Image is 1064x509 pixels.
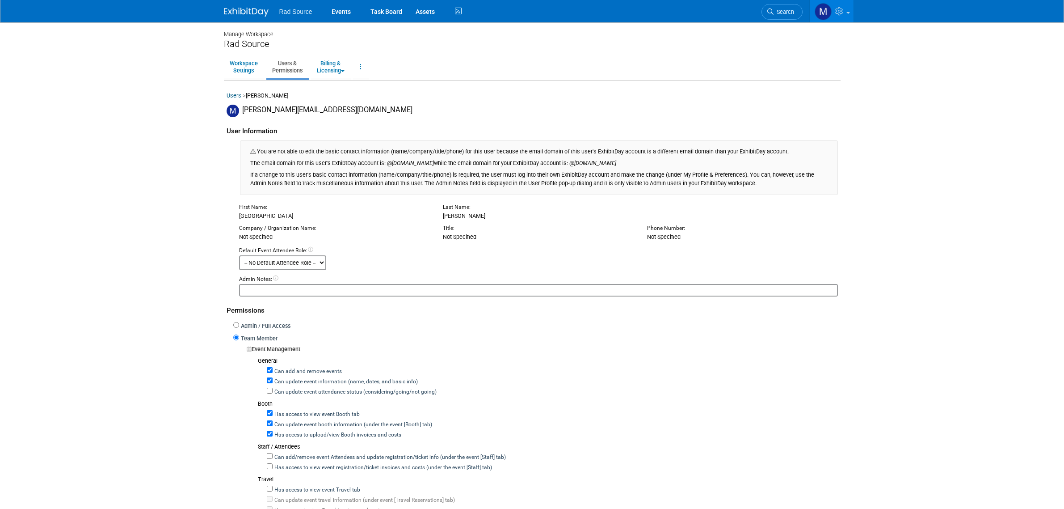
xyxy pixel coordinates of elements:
div: Rad Source [224,38,841,50]
label: Has access to view event Travel tab [273,486,360,494]
div: Not Specified [640,225,845,242]
div: If a change to this user's basic contact information (name/company/title/phone) is required, the ... [250,168,828,188]
div: Travel [258,475,838,484]
label: Has access to view event Booth tab [273,411,360,419]
div: Last Name: [443,204,634,212]
div: Staff / Attendees [258,443,838,451]
label: Can add/remove event Attendees and update registration/ticket info (under the event [Staff] tab) [273,454,506,462]
span: > [243,92,246,99]
div: Booth [258,400,838,408]
div: Title: [443,225,634,233]
a: Search [761,4,803,20]
label: Can update event information (name, dates, and basic info) [273,378,418,386]
div: First Name: [239,204,430,212]
label: Team Member [239,335,278,343]
div: You are not able to edit the basic contact information (name/company/title/phone) for this user b... [240,140,838,195]
div: Manage Workspace [224,22,841,38]
img: ExhibitDay [224,8,269,17]
div: General [258,357,838,365]
img: Madison Coleman [227,105,239,117]
div: [PERSON_NAME] [436,204,640,221]
div: Phone Number: [647,225,838,233]
label: Has access to upload/view Booth invoices and costs [273,431,401,439]
a: WorkspaceSettings [224,56,264,78]
div: Not Specified [436,225,640,242]
div: [PERSON_NAME] [227,92,838,105]
span: [DOMAIN_NAME] [392,160,434,166]
a: Billing &Licensing [311,56,350,78]
div: The email domain for this user's ExhibtDay account is: @ while the email domain for your ExhibitD... [250,156,828,168]
label: Admin / Full Access [239,322,290,331]
img: Melissa Conboy [815,3,832,20]
label: Can add and remove events [273,368,342,376]
span: Rad Source [279,8,312,15]
div: Default Event Attendee Role: [239,247,838,255]
div: Company / Organization Name: [239,225,430,233]
div: [GEOGRAPHIC_DATA] [232,204,437,221]
label: Can update event attendance status (considering/going/not-going) [273,388,437,396]
a: Users [227,92,241,99]
span: [DOMAIN_NAME] [574,160,616,166]
div: Permissions [227,297,838,320]
div: Not Specified [232,225,437,242]
a: Users &Permissions [266,56,308,78]
div: Event Management [247,345,838,354]
label: Can update event booth information (under the event [Booth] tab) [273,421,432,429]
span: Search [774,8,794,15]
div: User Information [227,117,838,141]
label: Can update event travel information (under event [Travel Reservations] tab) [273,496,455,505]
label: Has access to view event registration/ticket invoices and costs (under the event [Staff] tab) [273,464,492,472]
span: [PERSON_NAME][EMAIL_ADDRESS][DOMAIN_NAME] [242,106,412,114]
div: Admin Notes: [239,276,838,284]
